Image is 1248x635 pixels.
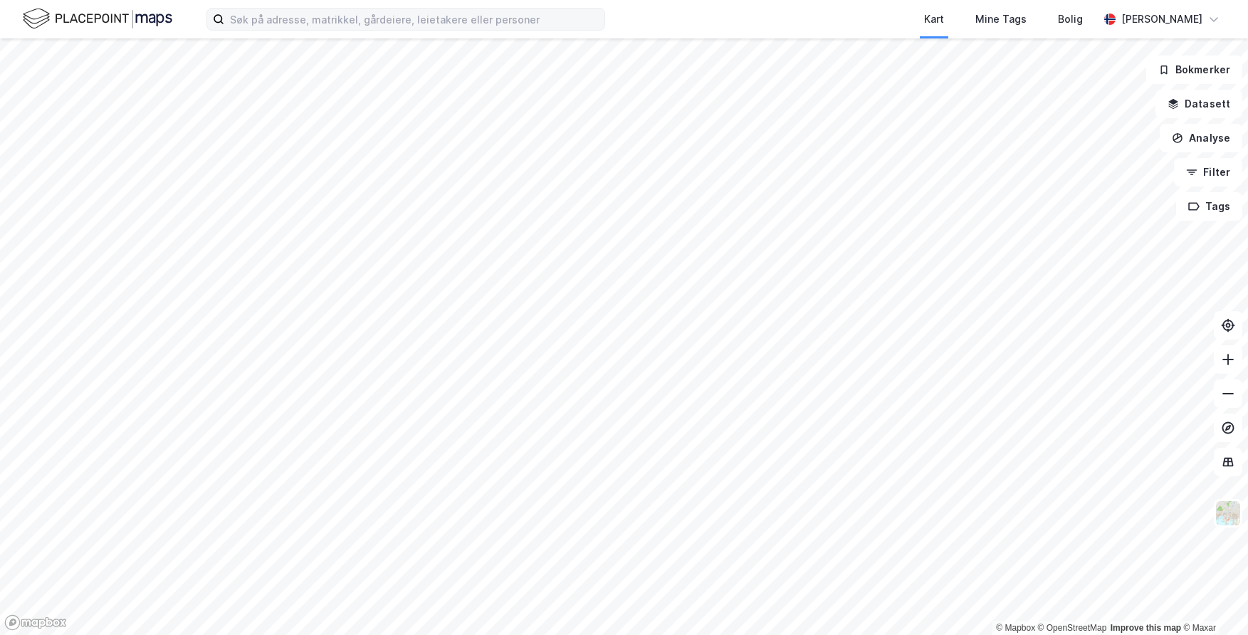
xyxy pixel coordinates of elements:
div: [PERSON_NAME] [1121,11,1202,28]
input: Søk på adresse, matrikkel, gårdeiere, leietakere eller personer [224,9,604,30]
div: Kontrollprogram for chat [1177,567,1248,635]
img: logo.f888ab2527a4732fd821a326f86c7f29.svg [23,6,172,31]
div: Bolig [1058,11,1083,28]
div: Mine Tags [975,11,1027,28]
iframe: Chat Widget [1177,567,1248,635]
div: Kart [924,11,944,28]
